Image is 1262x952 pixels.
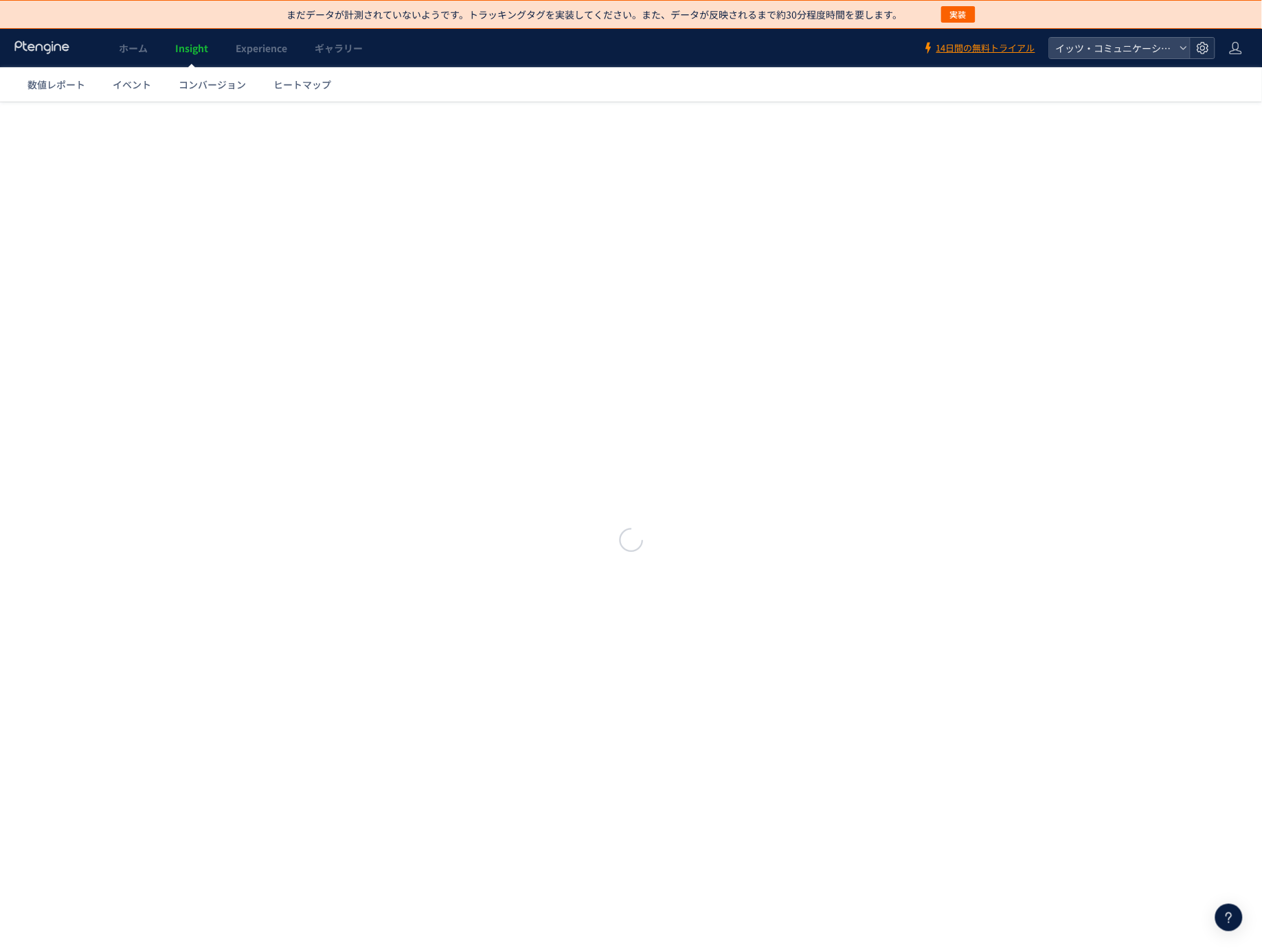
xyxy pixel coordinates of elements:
[1052,38,1174,58] span: イッツ・コミュニケーションズ株式会社様UIUX改善PJ
[179,78,246,91] span: コンバージョン
[941,6,976,23] button: 実装
[113,78,151,91] span: イベント
[119,41,148,55] span: ホーム
[923,42,1035,55] a: 14日間の無料トライアル
[287,8,903,21] p: まだデータが計測されていないようです。トラッキングタグを実装してください。また、データが反映されるまで約30分程度時間を要します。
[175,41,208,55] span: Insight
[236,41,287,55] span: Experience
[27,78,85,91] span: 数値レポート
[950,6,967,23] span: 実装
[315,41,363,55] span: ギャラリー
[936,42,1035,55] span: 14日間の無料トライアル
[273,78,331,91] span: ヒートマップ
